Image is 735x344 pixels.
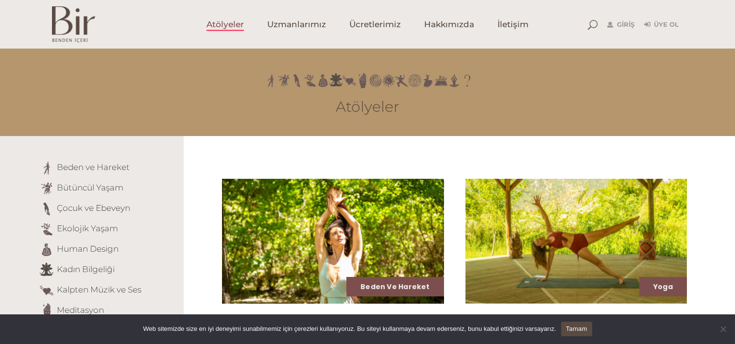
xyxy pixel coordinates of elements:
[143,324,556,334] span: Web sitemizde size en iyi deneyimi sunabilmemiz için çerezleri kullanıyoruz. Bu siteyi kullanmaya...
[57,264,115,274] a: Kadın Bilgeliği
[267,19,326,30] span: Uzmanlarımız
[653,282,673,292] a: Yoga
[57,305,104,315] a: Meditasyon
[718,324,728,334] span: Hayır
[206,19,244,30] span: Atölyeler
[57,203,130,213] a: Çocuk ve Ebeveyn
[57,183,123,192] a: Bütüncül Yaşam
[497,19,529,30] span: İletişim
[349,19,401,30] span: Ücretlerimiz
[57,162,130,172] a: Beden ve Hareket
[644,19,679,31] a: Üye Ol
[57,285,141,294] a: Kalpten Müzik ve Ses
[607,19,634,31] a: Giriş
[57,244,119,254] a: Human Design
[57,224,118,233] a: Ekolojik Yaşam
[424,19,474,30] span: Hakkımızda
[360,282,429,292] a: Beden ve Hareket
[561,322,592,336] a: Tamam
